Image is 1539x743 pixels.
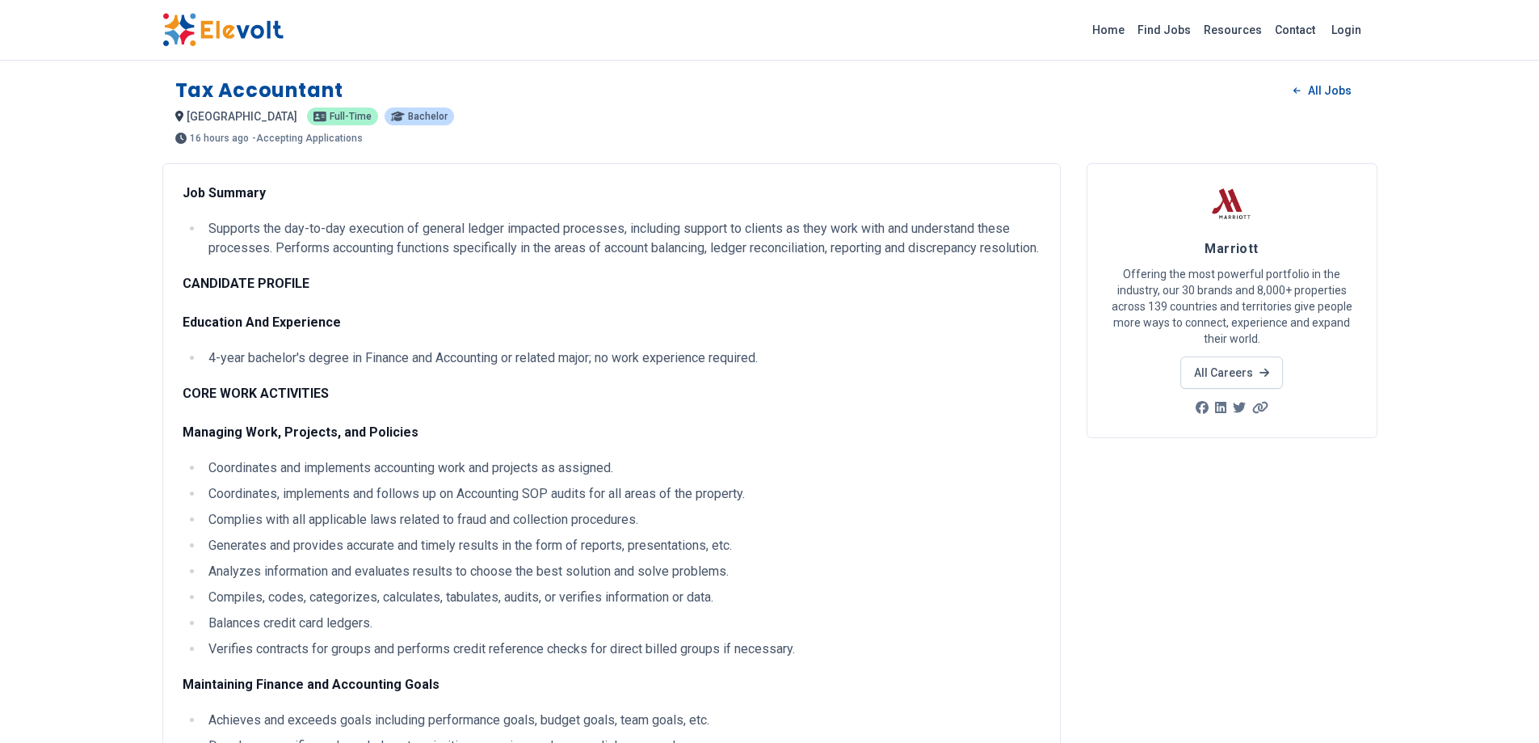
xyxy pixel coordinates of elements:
[1087,458,1377,684] iframe: Advertisement
[204,458,1041,478] li: Coordinates and implements accounting work and projects as assigned.
[1180,357,1283,389] a: All Careers
[1131,17,1197,43] a: Find Jobs
[1458,665,1539,743] iframe: Chat Widget
[1322,14,1371,46] a: Login
[183,276,309,291] strong: CANDIDATE PROFILE
[183,386,329,401] strong: CORE WORK ACTIVITIES
[1212,184,1252,224] img: Marriott
[183,677,439,692] strong: Maintaining Finance and Accounting Goals
[183,185,266,201] strong: Job Summary
[183,424,418,440] strong: Managing Work, Projects, and Policies
[187,110,297,123] span: [GEOGRAPHIC_DATA]
[330,112,372,121] span: Full-time
[408,112,448,121] span: Bachelor
[204,614,1041,633] li: Balances credit card ledgers.
[204,588,1041,607] li: Compiles, codes, categorizes, calculates, tabulates, audits, or verifies information or data.
[1107,266,1357,347] p: Offering the most powerful portfolio in the industry, our 30 brands and 8,000+ properties across ...
[204,640,1041,659] li: Verifies contracts for groups and performs credit reference checks for direct billed groups if ne...
[175,78,343,103] h1: Tax Accountant
[1086,17,1131,43] a: Home
[204,484,1041,504] li: Coordinates, implements and follows up on Accounting SOP audits for all areas of the property.
[1280,78,1364,103] a: All Jobs
[204,219,1041,258] li: Supports the day-to-day execution of general ledger impacted processes, including support to clie...
[204,536,1041,555] li: Generates and provides accurate and timely results in the form of reports, presentations, etc.
[183,315,341,330] strong: Education And Experience
[204,510,1041,530] li: Complies with all applicable laws related to fraud and collection procedures.
[162,13,284,47] img: Elevolt
[204,711,1041,730] li: Achieves and exceeds goals including performance goals, budget goals, team goals, etc.
[1197,17,1268,43] a: Resources
[1205,241,1259,256] span: Marriott
[1268,17,1322,43] a: Contact
[252,133,363,143] p: - Accepting Applications
[204,348,1041,368] li: 4-year bachelor's degree in Finance and Accounting or related major; no work experience required.
[204,562,1041,581] li: Analyzes information and evaluates results to choose the best solution and solve problems.
[190,133,249,143] span: 16 hours ago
